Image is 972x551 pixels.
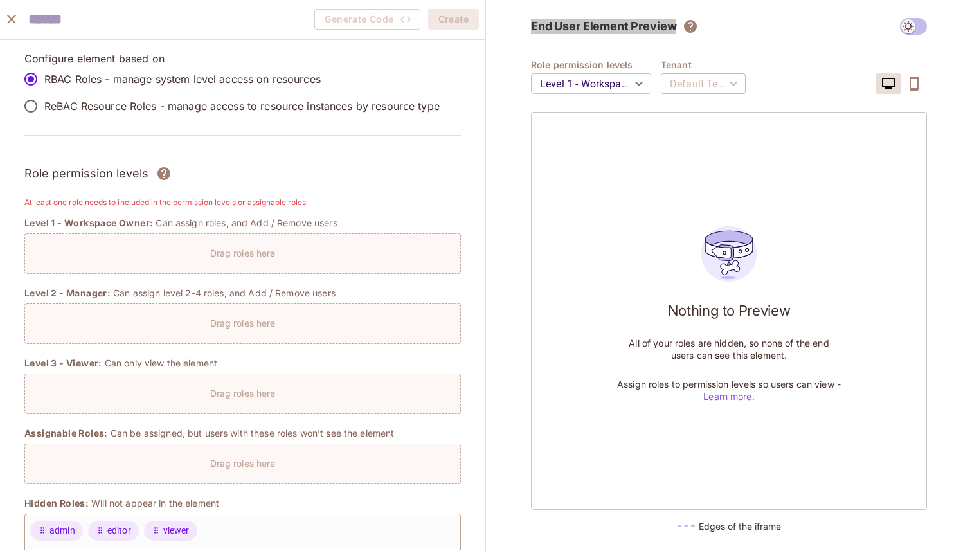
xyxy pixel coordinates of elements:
p: RBAC Roles - manage system level access on resources [44,72,321,86]
div: Default Tenant [661,66,746,102]
span: Assignable Roles: [24,427,108,440]
span: Create the element to generate code [314,9,420,30]
p: All of your roles are hidden, so none of the end users can see this element. [616,337,842,361]
p: Configure element based on [24,51,461,66]
h4: Role permission levels [531,59,661,71]
h3: Role permission levels [24,164,148,183]
h6: At least one role needs to included in the permission levels or assignable roles [24,196,461,209]
h4: Tenant [661,59,755,71]
span: Hidden Roles: [24,497,89,510]
p: Can be assigned, but users with these roles won’t see the element [111,427,395,439]
h2: End User Element Preview [531,19,676,34]
div: Level 1 - Workspace Owner [531,66,651,102]
p: ReBAC Resource Roles - manage access to resource instances by resource type [44,99,440,113]
a: Learn more. [703,391,754,402]
p: Assign roles to permission levels so users can view - [616,378,842,402]
span: editor [107,524,131,537]
p: Will not appear in the element [91,497,219,509]
p: Drag roles here [210,457,276,469]
svg: The element will only show tenant specific content. No user information will be visible across te... [683,19,698,34]
p: Can assign roles, and Add / Remove users [156,217,337,229]
p: Can assign level 2-4 roles, and Add / Remove users [113,287,336,299]
button: Create [428,9,479,30]
p: Can only view the element [105,357,217,369]
p: Drag roles here [210,387,276,399]
span: Level 1 - Workspace Owner: [24,217,153,230]
h1: Nothing to Preview [668,301,791,320]
p: Drag roles here [210,317,276,329]
h5: Edges of the iframe [699,520,781,532]
span: admin [50,524,75,537]
button: Generate Code [314,9,420,30]
span: Level 3 - Viewer: [24,357,102,370]
svg: Assign roles to different permission levels and grant users the correct rights over each element.... [156,166,172,181]
span: viewer [163,524,190,537]
p: Drag roles here [210,247,276,259]
span: Level 2 - Manager: [24,287,111,300]
img: users_preview_empty_state [694,219,764,289]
